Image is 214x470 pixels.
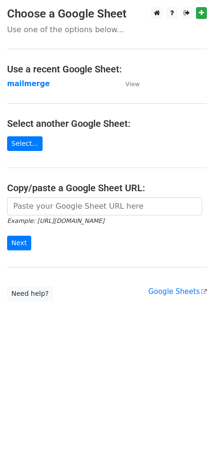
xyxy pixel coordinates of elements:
a: Need help? [7,286,53,301]
h3: Choose a Google Sheet [7,7,207,21]
input: Paste your Google Sheet URL here [7,197,202,215]
small: Example: [URL][DOMAIN_NAME] [7,217,104,224]
h4: Select another Google Sheet: [7,118,207,129]
small: View [125,80,140,88]
a: Google Sheets [148,287,207,296]
h4: Copy/paste a Google Sheet URL: [7,182,207,194]
a: Select... [7,136,43,151]
a: View [116,80,140,88]
a: mailmerge [7,80,50,88]
h4: Use a recent Google Sheet: [7,63,207,75]
input: Next [7,236,31,250]
p: Use one of the options below... [7,25,207,35]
